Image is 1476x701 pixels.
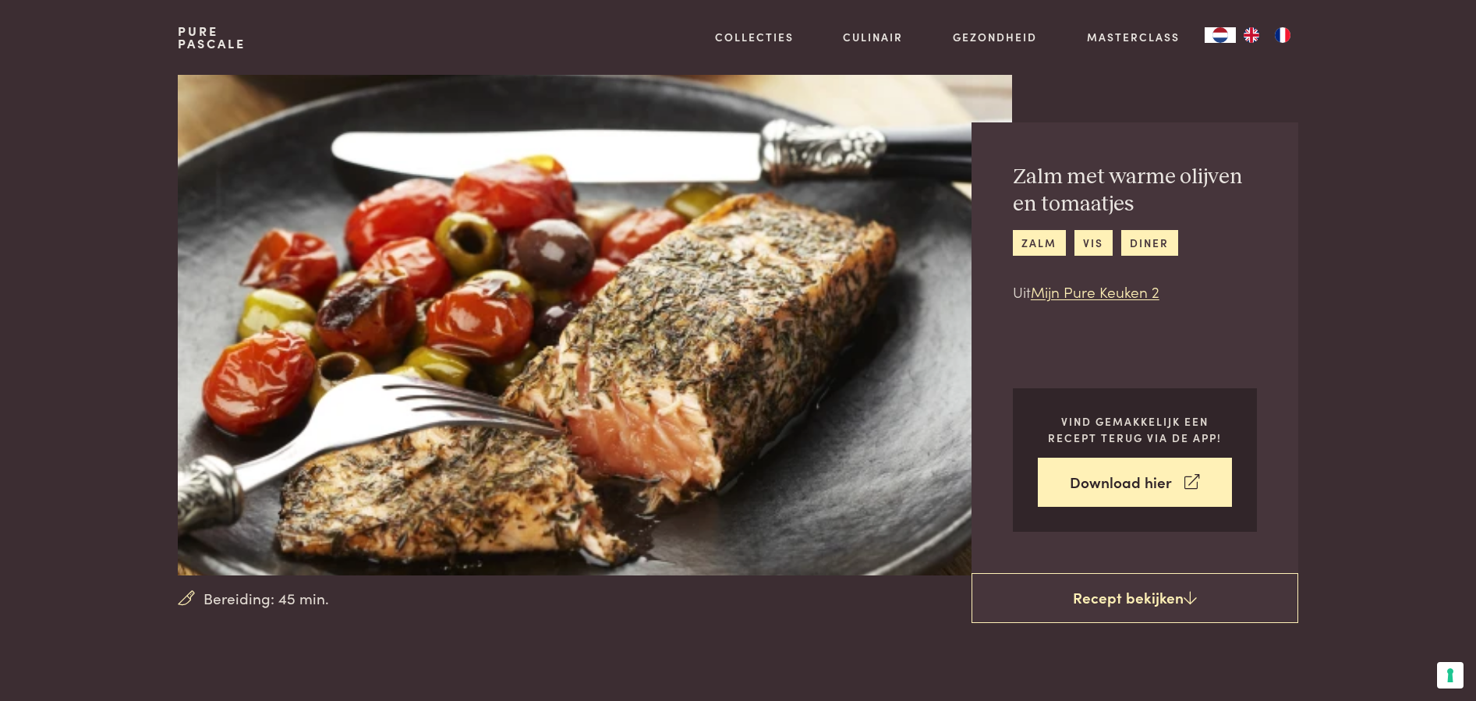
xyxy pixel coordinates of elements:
[972,573,1298,623] a: Recept bekijken
[1013,281,1257,303] p: Uit
[178,75,1011,575] img: Zalm met warme olijven en tomaatjes
[178,25,246,50] a: PurePascale
[953,29,1037,45] a: Gezondheid
[1087,29,1180,45] a: Masterclass
[1267,27,1298,43] a: FR
[1236,27,1298,43] ul: Language list
[1205,27,1298,43] aside: Language selected: Nederlands
[1013,164,1257,218] h2: Zalm met warme olijven en tomaatjes
[1074,230,1113,256] a: vis
[1013,230,1066,256] a: zalm
[1236,27,1267,43] a: EN
[1437,662,1464,689] button: Uw voorkeuren voor toestemming voor trackingtechnologieën
[1121,230,1178,256] a: diner
[1038,413,1232,445] p: Vind gemakkelijk een recept terug via de app!
[1205,27,1236,43] a: NL
[1031,281,1159,302] a: Mijn Pure Keuken 2
[1205,27,1236,43] div: Language
[715,29,794,45] a: Collecties
[843,29,903,45] a: Culinair
[204,587,329,610] span: Bereiding: 45 min.
[1038,458,1232,507] a: Download hier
